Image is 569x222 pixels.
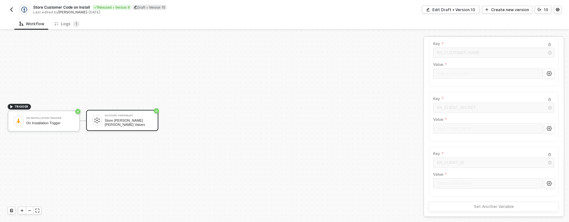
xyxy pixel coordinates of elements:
[433,117,554,122] label: Value
[15,104,28,109] span: TRIGGER
[482,6,532,13] button: Create new version
[105,119,153,126] div: Store [PERSON_NAME] [PERSON_NAME] Values
[546,126,552,131] span: icon-settings
[73,21,79,27] sup: 1
[19,21,44,27] div: Workflow
[28,209,32,212] span: icon-minus
[432,7,475,12] div: Edit Draft • Version 10
[537,8,541,11] span: icon-versioning
[433,151,554,156] label: Key
[20,209,24,212] span: icon-play
[93,5,131,10] div: Released • Version 9
[556,8,559,11] span: icon-settings
[535,6,551,13] button: 10
[134,5,137,9] span: icon-edit
[21,7,27,12] img: integration-icon
[546,71,552,76] span: icon-settings
[35,209,39,212] span: icon-expand
[426,8,430,11] span: icon-edit
[75,21,77,26] span: 1
[491,7,529,12] div: Create new version
[433,41,554,46] label: Key
[58,10,87,14] span: [PERSON_NAME]
[16,118,21,124] img: icon
[433,172,554,177] label: Value
[26,121,74,125] div: On Installation Trigger
[26,117,74,119] div: On Installation Trigger
[474,204,514,209] div: Set Another Variable
[422,6,479,13] button: Edit Draft • Version 10
[154,108,159,113] span: icon-success-page
[33,4,90,10] span: Store Customer Code on Install
[546,181,552,186] span: icon-settings
[433,62,554,67] label: Value
[9,7,14,12] img: back
[485,8,489,11] span: icon-play
[433,96,554,101] label: Key
[132,5,167,10] div: Draft • Version 10
[105,114,153,117] div: Account Variables
[544,7,548,12] div: 10
[94,118,100,123] img: icon
[10,105,13,109] span: icon-play
[75,109,80,114] span: icon-success-page
[8,6,15,13] button: back
[33,10,284,15] div: Last edited by - [DATE]
[55,21,79,27] div: Logs
[429,202,558,212] button: Set Another Variable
